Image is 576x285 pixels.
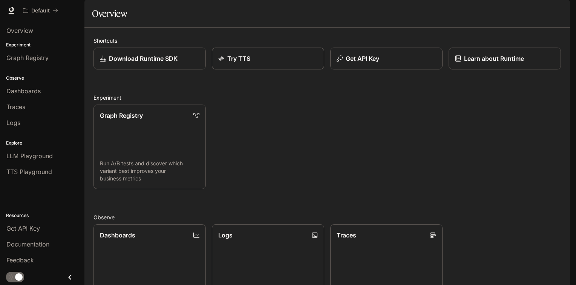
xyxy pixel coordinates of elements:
[218,231,233,240] p: Logs
[464,54,524,63] p: Learn about Runtime
[92,6,127,21] h1: Overview
[93,213,561,221] h2: Observe
[337,231,356,240] p: Traces
[330,48,443,69] button: Get API Key
[31,8,50,14] p: Default
[93,37,561,45] h2: Shortcuts
[93,48,206,69] a: Download Runtime SDK
[93,94,561,102] h2: Experiment
[93,105,206,189] a: Graph RegistryRun A/B tests and discover which variant best improves your business metrics
[100,231,135,240] p: Dashboards
[109,54,178,63] p: Download Runtime SDK
[100,160,199,182] p: Run A/B tests and discover which variant best improves your business metrics
[212,48,324,69] a: Try TTS
[449,48,561,69] a: Learn about Runtime
[227,54,250,63] p: Try TTS
[20,3,61,18] button: All workspaces
[100,111,143,120] p: Graph Registry
[346,54,379,63] p: Get API Key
